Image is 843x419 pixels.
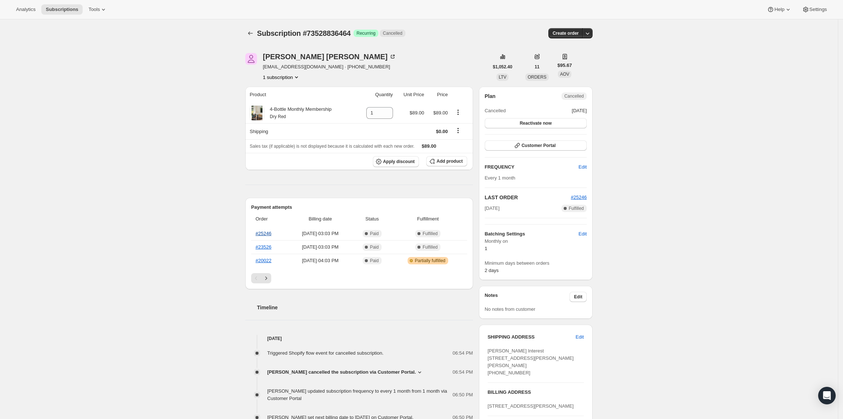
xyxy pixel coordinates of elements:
[574,294,582,300] span: Edit
[257,304,473,311] h2: Timeline
[373,156,419,167] button: Apply discount
[453,369,473,376] span: 06:54 PM
[499,75,506,80] span: LTV
[809,7,827,12] span: Settings
[88,7,100,12] span: Tools
[485,107,506,114] span: Cancelled
[485,292,570,302] h3: Notes
[528,75,546,80] span: ORDERS
[571,194,587,201] button: #25246
[267,388,447,401] span: [PERSON_NAME] updated subscription frequency to every 1 month from 1 month via Customer Portal
[256,244,271,250] a: #23526
[453,350,473,357] span: 06:54 PM
[453,391,473,399] span: 06:50 PM
[571,195,587,200] a: #25246
[485,118,587,128] button: Reactivate now
[534,64,539,70] span: 11
[485,194,571,201] h2: LAST ORDER
[485,140,587,151] button: Customer Portal
[485,93,496,100] h2: Plan
[452,108,464,116] button: Product actions
[520,120,552,126] span: Reactivate now
[12,4,40,15] button: Analytics
[245,53,257,65] span: Kay Payton
[250,144,415,149] span: Sales tax (if applicable) is not displayed because it is calculated with each new order.
[576,333,584,341] span: Edit
[574,228,591,240] button: Edit
[245,123,356,139] th: Shipping
[355,215,389,223] span: Status
[409,110,424,116] span: $89.00
[493,64,512,70] span: $1,052.40
[798,4,831,15] button: Settings
[290,244,351,251] span: [DATE] · 03:03 PM
[257,29,351,37] span: Subscription #73528836464
[485,246,487,251] span: 1
[251,273,467,283] nav: Pagination
[553,30,579,36] span: Create order
[423,244,438,250] span: Fulfilled
[290,230,351,237] span: [DATE] · 03:03 PM
[485,268,499,273] span: 2 days
[84,4,111,15] button: Tools
[485,238,587,245] span: Monthly on
[436,129,448,134] span: $0.00
[485,175,515,181] span: Every 1 month
[485,163,579,171] h2: FREQUENCY
[264,106,332,120] div: 4-Bottle Monthly Membership
[763,4,796,15] button: Help
[395,87,427,103] th: Unit Price
[548,28,583,38] button: Create order
[370,231,379,237] span: Paid
[423,231,438,237] span: Fulfilled
[245,87,356,103] th: Product
[488,389,584,396] h3: BILLING ADDRESS
[270,114,286,119] small: Dry Red
[422,143,436,149] span: $89.00
[452,127,464,135] button: Shipping actions
[572,107,587,114] span: [DATE]
[557,62,572,69] span: $95.67
[251,204,467,211] h2: Payment attempts
[370,258,379,264] span: Paid
[485,230,579,238] h6: Batching Settings
[436,158,462,164] span: Add product
[564,93,584,99] span: Cancelled
[488,333,576,341] h3: SHIPPING ADDRESS
[560,72,569,77] span: AOV
[41,4,83,15] button: Subscriptions
[488,403,574,409] span: [STREET_ADDRESS][PERSON_NAME]
[415,258,445,264] span: Partially fulfilled
[370,244,379,250] span: Paid
[263,63,396,71] span: [EMAIL_ADDRESS][DOMAIN_NAME] · [PHONE_NUMBER]
[485,205,500,212] span: [DATE]
[290,257,351,264] span: [DATE] · 04:03 PM
[393,215,462,223] span: Fulfillment
[267,369,416,376] span: [PERSON_NAME] cancelled the subscription via Customer Portal.
[256,231,271,236] a: #25246
[267,350,383,356] span: Triggered Shopify flow event for cancelled subscription.
[290,215,351,223] span: Billing date
[263,73,300,81] button: Product actions
[522,143,556,148] span: Customer Portal
[46,7,78,12] span: Subscriptions
[574,161,591,173] button: Edit
[579,230,587,238] span: Edit
[261,273,271,283] button: Next
[426,156,467,166] button: Add product
[245,335,473,342] h4: [DATE]
[485,306,536,312] span: No notes from customer
[818,387,836,404] div: Open Intercom Messenger
[256,258,271,263] a: #20022
[433,110,448,116] span: $89.00
[571,331,588,343] button: Edit
[383,30,402,36] span: Cancelled
[488,62,517,72] button: $1,052.40
[245,28,256,38] button: Subscriptions
[263,53,396,60] div: [PERSON_NAME] [PERSON_NAME]
[16,7,35,12] span: Analytics
[488,348,574,375] span: [PERSON_NAME] Interest [STREET_ADDRESS][PERSON_NAME][PERSON_NAME] [PHONE_NUMBER]
[356,30,375,36] span: Recurring
[579,163,587,171] span: Edit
